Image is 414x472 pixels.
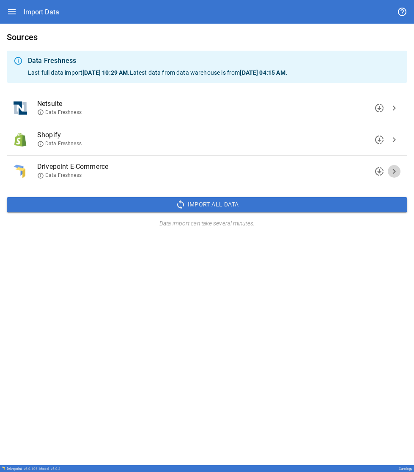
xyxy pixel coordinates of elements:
img: Netsuite [14,101,27,115]
button: Import All Data [7,197,407,212]
div: Curology [399,467,412,471]
span: downloading [374,166,384,176]
span: sync [175,200,186,210]
span: chevron_right [389,166,399,176]
div: Drivepoint [7,467,38,471]
div: Model [39,467,60,471]
img: Shopify [14,133,27,146]
span: Drivepoint E-Commerce [37,162,387,172]
span: Data Freshness [37,172,82,179]
img: Drivepoint [2,467,5,470]
b: [DATE] 10:29 AM [82,69,128,76]
span: v 5.0.2 [51,467,60,471]
span: v 6.0.106 [24,467,38,471]
span: Netsuite [37,99,387,109]
span: Import All Data [188,199,239,210]
span: chevron_right [389,135,399,145]
span: chevron_right [389,103,399,113]
span: Data Freshness [37,109,82,116]
h6: Sources [7,30,407,44]
span: downloading [374,135,384,145]
span: Shopify [37,130,387,140]
span: Data Freshness [37,140,82,147]
p: Last full data import . Latest data from data warehouse is from [28,68,400,77]
span: downloading [374,103,384,113]
img: Drivepoint E-Commerce [14,165,25,178]
b: [DATE] 04:15 AM . [240,69,287,76]
div: Import Data [24,8,59,16]
div: Data Freshness [28,56,400,66]
h6: Data import can take several minutes. [7,219,407,228]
